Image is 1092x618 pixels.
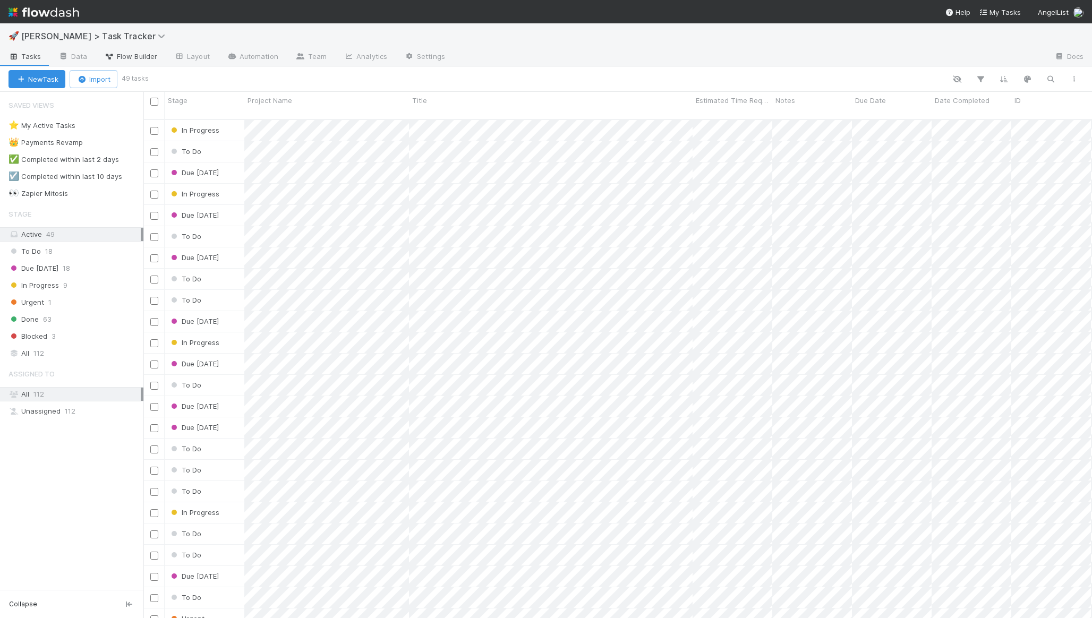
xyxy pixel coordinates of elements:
div: To Do [169,550,201,560]
a: Automation [218,49,287,66]
span: To Do [169,551,201,559]
span: Due [DATE] [169,402,219,410]
span: Done [8,313,39,326]
span: Estimated Time Required (hours) [696,95,770,106]
span: Notes [775,95,795,106]
div: All [8,347,141,360]
span: Due [DATE] [169,423,219,432]
img: logo-inverted-e16ddd16eac7371096b0.svg [8,3,79,21]
div: Due [DATE] [169,401,219,411]
div: To Do [169,592,201,603]
span: To Do [169,466,201,474]
a: Layout [166,49,218,66]
a: Data [50,49,96,66]
div: Completed within last 2 days [8,153,119,166]
span: 112 [65,405,75,418]
div: Active [8,228,141,241]
input: Toggle Row Selected [150,530,158,538]
span: ☑️ [8,171,19,181]
span: 1 [48,296,52,309]
span: Saved Views [8,95,54,116]
span: Due Date [855,95,886,106]
input: Toggle Row Selected [150,445,158,453]
span: To Do [169,381,201,389]
input: Toggle Row Selected [150,254,158,262]
input: Toggle Row Selected [150,360,158,368]
span: To Do [169,296,201,304]
input: Toggle Row Selected [150,233,158,241]
div: In Progress [169,337,219,348]
input: Toggle Row Selected [150,552,158,560]
input: Toggle Row Selected [150,382,158,390]
div: Unassigned [8,405,141,418]
span: Due [DATE] [169,359,219,368]
input: Toggle Row Selected [150,509,158,517]
span: Project Name [248,95,292,106]
span: To Do [8,245,41,258]
span: Title [412,95,427,106]
a: Settings [396,49,454,66]
div: To Do [169,443,201,454]
span: 👑 [8,138,19,147]
a: Team [287,49,335,66]
span: 63 [43,313,52,326]
span: ⭐ [8,121,19,130]
span: To Do [169,147,201,156]
span: Due [DATE] [169,253,219,262]
span: In Progress [8,279,59,292]
span: Collapse [9,599,37,609]
span: 🚀 [8,31,19,40]
span: 👀 [8,188,19,198]
div: In Progress [169,507,219,518]
span: Flow Builder [104,51,157,62]
span: Assigned To [8,363,55,384]
input: Toggle Row Selected [150,297,158,305]
input: Toggle Row Selected [150,191,158,199]
span: Stage [8,203,31,225]
span: Due [DATE] [169,572,219,580]
span: 112 [33,347,44,360]
div: To Do [169,486,201,496]
span: 3 [52,330,56,343]
span: 18 [63,262,70,275]
button: NewTask [8,70,65,88]
input: Toggle Row Selected [150,573,158,581]
span: ✅ [8,154,19,164]
div: Due [DATE] [169,167,219,178]
small: 49 tasks [122,74,149,83]
span: 112 [33,390,44,398]
span: Due [DATE] [8,262,58,275]
div: My Active Tasks [8,119,75,132]
input: Toggle Row Selected [150,403,158,411]
div: To Do [169,273,201,284]
span: Due [DATE] [169,317,219,325]
input: Toggle Row Selected [150,212,158,220]
div: To Do [169,295,201,305]
span: In Progress [169,508,219,517]
a: My Tasks [979,7,1021,18]
span: Tasks [8,51,41,62]
span: Date Completed [935,95,989,106]
span: To Do [169,444,201,453]
input: Toggle Row Selected [150,424,158,432]
a: Analytics [335,49,396,66]
span: ID [1014,95,1021,106]
span: To Do [169,593,201,602]
img: avatar_8e0a024e-b700-4f9f-aecf-6f1e79dccd3c.png [1073,7,1084,18]
span: Due [DATE] [169,211,219,219]
a: Docs [1046,49,1092,66]
input: Toggle Row Selected [150,318,158,326]
span: Blocked [8,330,47,343]
input: Toggle Row Selected [150,276,158,284]
span: Stage [168,95,187,106]
span: AngelList [1038,8,1069,16]
div: Due [DATE] [169,358,219,369]
input: Toggle Row Selected [150,339,158,347]
input: Toggle Row Selected [150,127,158,135]
span: [PERSON_NAME] > Task Tracker [21,31,170,41]
div: To Do [169,231,201,242]
div: To Do [169,380,201,390]
input: Toggle Row Selected [150,467,158,475]
div: To Do [169,528,201,539]
span: 9 [63,279,67,292]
